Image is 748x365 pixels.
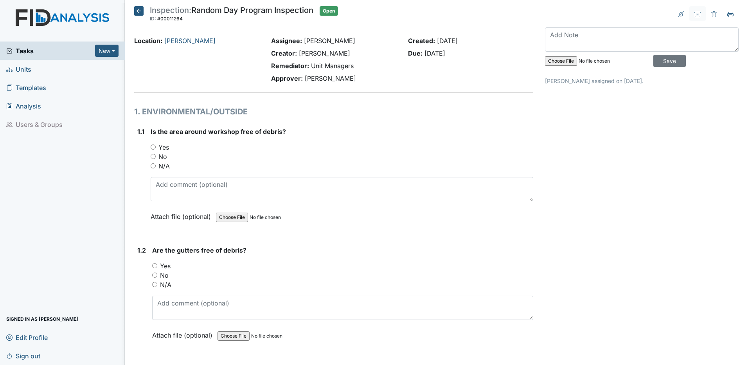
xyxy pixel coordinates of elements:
[151,154,156,159] input: No
[408,37,435,45] strong: Created:
[151,145,156,150] input: Yes
[6,81,46,94] span: Templates
[271,49,297,57] strong: Creator:
[311,62,354,70] span: Unit Managers
[6,63,31,75] span: Units
[160,280,171,289] label: N/A
[134,37,162,45] strong: Location:
[157,16,183,22] span: #00011264
[152,246,246,254] span: Are the gutters free of debris?
[6,313,78,325] span: Signed in as [PERSON_NAME]
[152,263,157,268] input: Yes
[158,152,167,161] label: No
[150,16,156,22] span: ID:
[6,100,41,112] span: Analysis
[137,127,144,136] label: 1.1
[158,161,170,171] label: N/A
[151,208,214,221] label: Attach file (optional)
[160,271,169,280] label: No
[137,246,146,255] label: 1.2
[150,6,313,23] div: Random Day Program Inspection
[150,5,191,15] span: Inspection:
[158,143,169,152] label: Yes
[424,49,445,57] span: [DATE]
[320,6,338,16] span: Open
[6,46,95,56] a: Tasks
[271,62,309,70] strong: Remediator:
[305,74,356,82] span: [PERSON_NAME]
[653,55,686,67] input: Save
[151,128,286,136] span: Is the area around workshop free of debris?
[152,282,157,287] input: N/A
[6,331,48,343] span: Edit Profile
[95,45,119,57] button: New
[299,49,350,57] span: [PERSON_NAME]
[134,106,533,117] h1: 1. ENVIRONMENTAL/OUTSIDE
[160,261,171,271] label: Yes
[408,49,423,57] strong: Due:
[164,37,216,45] a: [PERSON_NAME]
[437,37,458,45] span: [DATE]
[304,37,355,45] span: [PERSON_NAME]
[152,326,216,340] label: Attach file (optional)
[271,37,302,45] strong: Assignee:
[152,273,157,278] input: No
[6,350,40,362] span: Sign out
[545,77,739,85] p: [PERSON_NAME] assigned on [DATE].
[271,74,303,82] strong: Approver:
[151,163,156,168] input: N/A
